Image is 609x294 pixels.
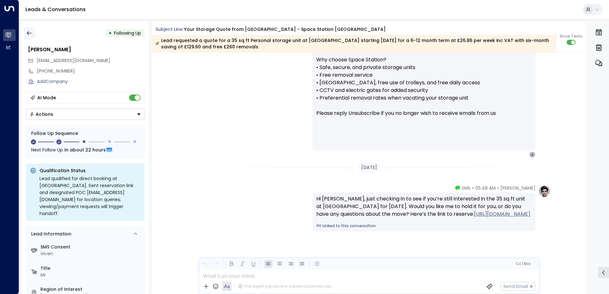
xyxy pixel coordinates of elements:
[25,6,86,13] a: Leads & Conversations
[29,231,71,237] div: Lead Information
[212,260,220,268] button: Redo
[26,108,145,120] button: Actions
[201,260,209,268] button: Undo
[462,185,470,191] span: SMS
[560,33,582,39] span: Show Texts
[359,163,380,172] div: [DATE]
[155,37,552,50] div: Lead requested a quote for a 35 sq ft Personal storage unit at [GEOGRAPHIC_DATA] starting [DATE] ...
[155,26,183,32] span: Subject Line:
[538,185,551,198] img: profile-logo.png
[30,111,53,117] div: Actions
[39,175,141,217] div: Lead qualified for direct booking at [GEOGRAPHIC_DATA]. Sent reservation link and designated POC ...
[37,78,145,85] div: AddCompany
[31,146,140,153] div: Next Follow Up:
[37,57,110,64] span: jiten_mistry50@hotmail.com
[64,146,106,153] span: In about 22 hours
[40,250,142,257] div: Given
[109,27,112,39] div: •
[26,108,145,120] div: Button group with a nested menu
[37,94,56,101] div: AI Mode
[515,262,531,266] span: Cc Bcc
[238,283,331,289] div: The agent signature is added automatically
[474,210,530,218] a: [URL][DOMAIN_NAME]
[37,68,145,74] div: [PHONE_NUMBER]
[475,185,496,191] span: 05:48 AM
[40,286,142,293] label: Region of Interest
[316,223,532,229] a: Linked to this conversation
[316,195,532,218] div: Hi [PERSON_NAME], just checking in to see if you’re still interested in the 35 sq ft unit at [GEO...
[497,185,499,191] span: •
[39,167,141,174] p: Qualification Status
[513,261,533,267] button: Cc|Bcc
[40,244,142,250] label: SMS Consent
[114,30,141,36] span: Following Up
[31,130,140,137] div: Follow Up Sequence
[522,262,523,266] span: |
[472,185,474,191] span: •
[500,185,535,191] span: [PERSON_NAME]
[529,151,535,158] div: J
[184,26,386,33] div: Your storage quote from [GEOGRAPHIC_DATA] - Space Station [GEOGRAPHIC_DATA]
[28,46,145,53] div: [PERSON_NAME]
[40,272,142,278] div: Mr
[40,265,142,272] label: Title
[37,57,110,64] span: [EMAIL_ADDRESS][DOMAIN_NAME]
